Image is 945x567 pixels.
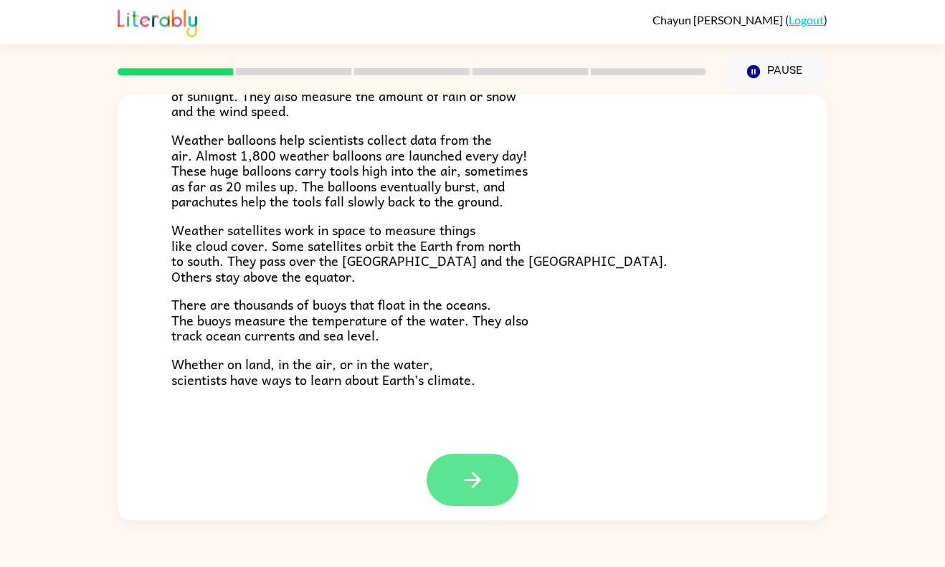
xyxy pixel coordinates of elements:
span: There are thousands of buoys that float in the oceans. The buoys measure the temperature of the w... [171,294,528,346]
button: Pause [723,55,827,88]
span: Weather balloons help scientists collect data from the air. Almost 1,800 weather balloons are lau... [171,129,528,211]
span: Chayun [PERSON_NAME] [652,13,785,27]
a: Logout [789,13,824,27]
img: Literably [118,6,197,37]
div: ( ) [652,13,827,27]
span: Whether on land, in the air, or in the water, scientists have ways to learn about Earth’s climate. [171,353,475,390]
span: Weather satellites work in space to measure things like cloud cover. Some satellites orbit the Ea... [171,219,668,287]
